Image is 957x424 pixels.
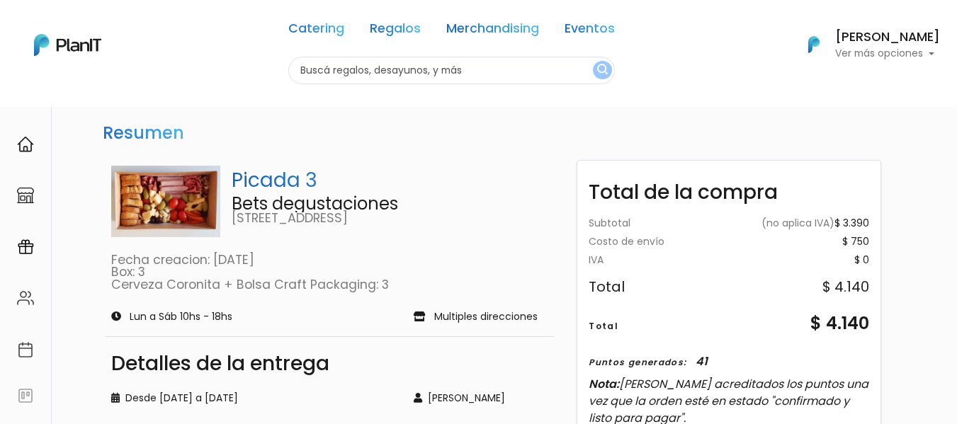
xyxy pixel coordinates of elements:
[111,254,548,267] p: Fecha creacion: [DATE]
[589,280,625,294] div: Total
[696,353,708,370] div: 41
[232,212,548,225] p: [STREET_ADDRESS]
[232,166,548,195] p: Picada 3
[111,263,389,293] a: Box: 3Cerveza Coronita + Bolsa Craft Packaging: 3
[370,23,421,40] a: Regalos
[565,23,615,40] a: Eventos
[111,391,397,406] div: Desde [DATE] a [DATE]
[835,31,940,44] h6: [PERSON_NAME]
[810,311,869,336] div: $ 4.140
[17,341,34,358] img: calendar-87d922413cdce8b2cf7b7f5f62616a5cf9e4887200fb71536465627b3292af00.svg
[597,64,608,77] img: search_button-432b6d5273f82d61273b3651a40e1bd1b912527efae98b1b7a1b2c0702e16a8d.svg
[854,256,869,265] div: $ 0
[790,26,940,63] button: PlanIt Logo [PERSON_NAME] Ver más opciones
[17,187,34,204] img: marketplace-4ceaa7011d94191e9ded77b95e3339b90024bf715f7c57f8cf31f2d8c509eaba.svg
[835,49,940,59] p: Ver más opciones
[589,219,630,229] div: Subtotal
[842,237,869,247] div: $ 750
[589,320,618,333] div: Total
[130,312,232,322] p: Lun a Sáb 10hs - 18hs
[111,354,548,374] div: Detalles de la entrega
[17,239,34,256] img: campaigns-02234683943229c281be62815700db0a1741e53638e28bf9629b52c665b00959.svg
[414,391,548,406] div: [PERSON_NAME]
[17,387,34,404] img: feedback-78b5a0c8f98aac82b08bfc38622c3050aee476f2c9584af64705fc4e61158814.svg
[434,312,538,322] p: Multiples direcciones
[232,195,548,212] p: Bets degustaciones
[17,290,34,306] img: people-662611757002400ad9ed0e3c099ab2801c6687ba6c219adb57efc949bc21e19d.svg
[97,118,190,149] h3: Resumen
[589,356,686,369] div: Puntos generados:
[288,57,615,84] input: Buscá regalos, desayunos, y más
[761,219,869,229] div: $ 3.390
[288,23,344,40] a: Catering
[34,34,101,56] img: PlanIt Logo
[446,23,539,40] a: Merchandising
[589,256,604,265] div: IVA
[798,29,829,60] img: PlanIt Logo
[111,166,220,237] img: Picada_para_2.jpeg
[822,280,869,294] div: $ 4.140
[761,216,834,230] span: (no aplica IVA)
[577,166,880,207] div: Total de la compra
[589,237,664,247] div: Costo de envío
[17,136,34,153] img: home-e721727adea9d79c4d83392d1f703f7f8bce08238fde08b1acbfd93340b81755.svg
